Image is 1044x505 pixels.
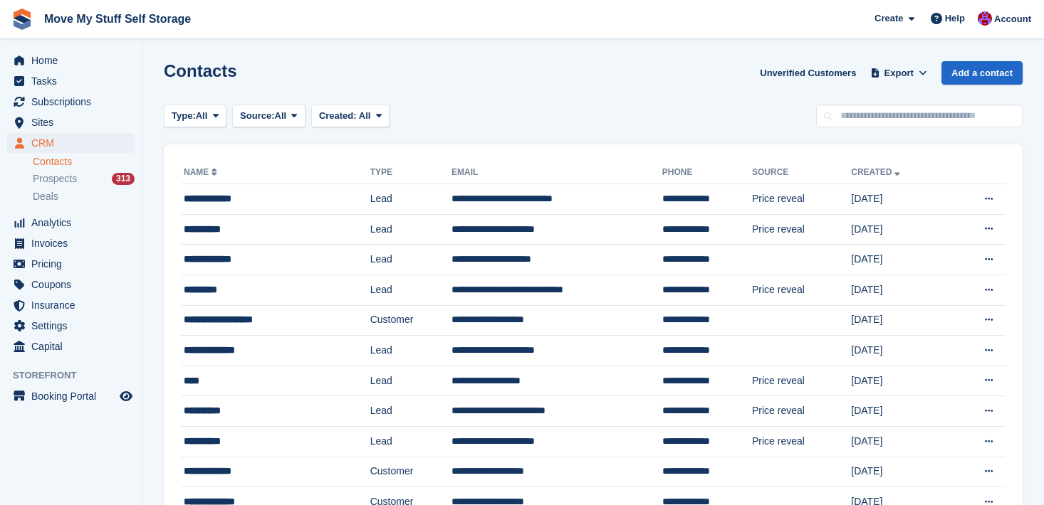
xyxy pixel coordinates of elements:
[31,295,117,315] span: Insurance
[319,110,357,121] span: Created:
[11,9,33,30] img: stora-icon-8386f47178a22dfd0bd8f6a31ec36ba5ce8667c1dd55bd0f319d3a0aa187defe.svg
[118,388,135,405] a: Preview store
[851,396,949,427] td: [DATE]
[851,426,949,457] td: [DATE]
[370,396,451,427] td: Lead
[662,161,752,184] th: Phone
[38,7,197,31] a: Move My Stuff Self Storage
[941,61,1023,85] a: Add a contact
[370,161,451,184] th: Type
[164,105,226,128] button: Type: All
[978,11,992,26] img: Carrie Machin
[31,386,117,406] span: Booking Portal
[7,213,135,233] a: menu
[33,171,135,186] a: Prospects 313
[7,71,135,91] a: menu
[851,184,949,215] td: [DATE]
[31,213,117,233] span: Analytics
[31,275,117,294] span: Coupons
[33,189,135,204] a: Deals
[370,245,451,275] td: Lead
[7,275,135,294] a: menu
[752,214,851,245] td: Price reveal
[370,305,451,336] td: Customer
[240,109,274,123] span: Source:
[7,254,135,274] a: menu
[451,161,662,184] th: Email
[851,366,949,396] td: [DATE]
[184,167,220,177] a: Name
[884,66,914,80] span: Export
[7,112,135,132] a: menu
[33,190,58,203] span: Deals
[196,109,208,123] span: All
[31,233,117,253] span: Invoices
[33,155,135,169] a: Contacts
[7,133,135,153] a: menu
[370,214,451,245] td: Lead
[875,11,903,26] span: Create
[33,172,77,186] span: Prospects
[359,110,371,121] span: All
[31,254,117,274] span: Pricing
[112,173,135,185] div: 313
[31,316,117,336] span: Settings
[31,336,117,356] span: Capital
[752,426,851,457] td: Price reveal
[172,109,196,123] span: Type:
[370,457,451,487] td: Customer
[31,112,117,132] span: Sites
[754,61,862,85] a: Unverified Customers
[311,105,390,128] button: Created: All
[945,11,965,26] span: Help
[752,184,851,215] td: Price reveal
[851,336,949,366] td: [DATE]
[370,336,451,366] td: Lead
[752,161,851,184] th: Source
[7,336,135,356] a: menu
[13,368,142,383] span: Storefront
[370,184,451,215] td: Lead
[994,12,1031,26] span: Account
[851,457,949,487] td: [DATE]
[7,295,135,315] a: menu
[752,366,851,396] td: Price reveal
[31,71,117,91] span: Tasks
[752,275,851,305] td: Price reveal
[7,316,135,336] a: menu
[370,366,451,396] td: Lead
[752,396,851,427] td: Price reveal
[7,386,135,406] a: menu
[867,61,930,85] button: Export
[7,92,135,112] a: menu
[7,51,135,70] a: menu
[851,214,949,245] td: [DATE]
[851,275,949,305] td: [DATE]
[31,133,117,153] span: CRM
[851,305,949,336] td: [DATE]
[851,167,903,177] a: Created
[7,233,135,253] a: menu
[232,105,306,128] button: Source: All
[275,109,287,123] span: All
[31,92,117,112] span: Subscriptions
[164,61,237,80] h1: Contacts
[851,245,949,275] td: [DATE]
[370,275,451,305] td: Lead
[370,426,451,457] td: Lead
[31,51,117,70] span: Home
